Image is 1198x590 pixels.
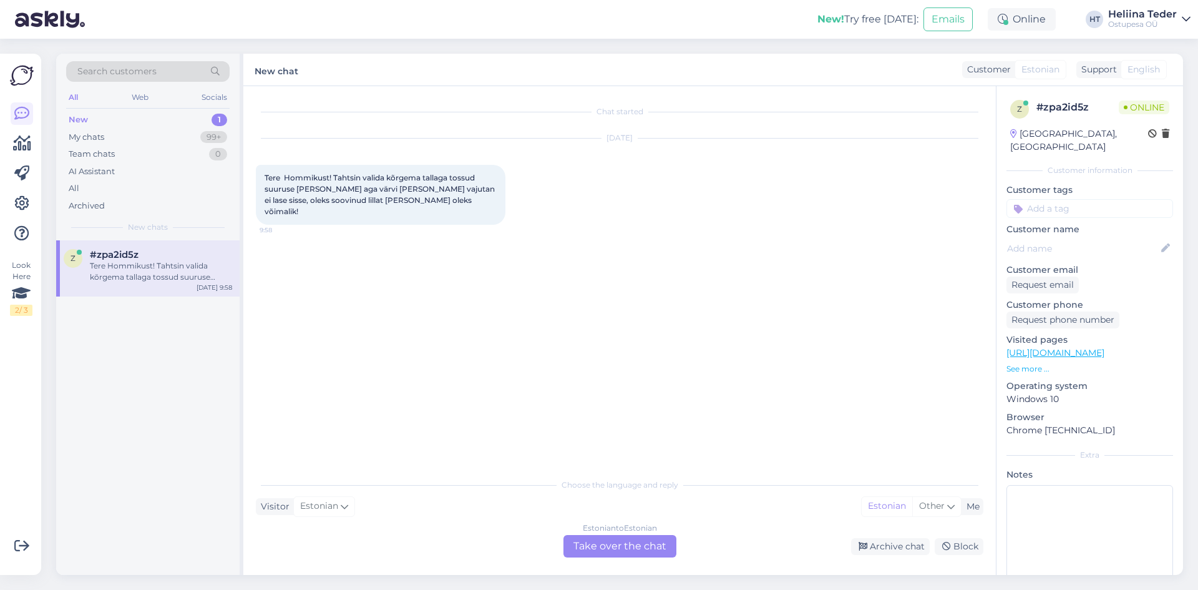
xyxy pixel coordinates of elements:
span: Online [1119,101,1169,114]
div: Block [935,538,983,555]
span: z [71,253,75,263]
div: Customer information [1006,165,1173,176]
div: Extra [1006,450,1173,461]
div: [DATE] 9:58 [197,283,232,292]
div: Customer [962,63,1011,76]
div: # zpa2id5z [1036,100,1119,115]
div: Choose the language and reply [256,479,983,491]
a: Heliina TederOstupesa OÜ [1108,9,1191,29]
div: Look Here [10,260,32,316]
div: Heliina Teder [1108,9,1177,19]
div: Team chats [69,148,115,160]
span: Estonian [1021,63,1059,76]
div: Request email [1006,277,1079,293]
b: New! [817,13,844,25]
p: Operating system [1006,380,1173,393]
span: Tere Hommikust! Tahtsin valida kõrgema tallaga tossud suuruse [PERSON_NAME] aga värvi [PERSON_NAM... [265,173,497,216]
div: All [69,182,79,195]
div: 0 [209,148,227,160]
span: #zpa2id5z [90,249,139,260]
p: Windows 10 [1006,393,1173,406]
span: English [1127,63,1160,76]
div: Web [129,89,151,106]
div: Archive chat [851,538,930,555]
div: All [66,89,80,106]
div: Try free [DATE]: [817,12,918,27]
p: Customer email [1006,263,1173,277]
div: Tere Hommikust! Tahtsin valida kõrgema tallaga tossud suuruse [PERSON_NAME] aga värvi [PERSON_NAM... [90,260,232,283]
div: Request phone number [1006,312,1119,328]
div: My chats [69,131,104,144]
div: Chat started [256,106,983,117]
div: AI Assistant [69,165,115,178]
div: Online [988,8,1056,31]
div: [DATE] [256,132,983,144]
span: 9:58 [260,225,306,235]
div: Estonian [862,497,912,516]
div: HT [1086,11,1103,28]
span: z [1017,104,1022,114]
p: Notes [1006,468,1173,481]
div: Visitor [256,500,290,513]
span: Search customers [77,65,157,78]
span: Other [919,500,945,511]
input: Add name [1007,242,1159,255]
div: Estonian to Estonian [583,523,657,534]
p: Chrome [TECHNICAL_ID] [1006,424,1173,437]
a: [URL][DOMAIN_NAME] [1006,347,1104,358]
div: Socials [199,89,230,106]
button: Emails [923,7,973,31]
div: 99+ [200,131,227,144]
span: Estonian [300,499,338,513]
img: Askly Logo [10,64,34,87]
p: Customer phone [1006,298,1173,312]
div: Ostupesa OÜ [1108,19,1177,29]
label: New chat [255,61,298,78]
div: Take over the chat [563,535,676,558]
p: See more ... [1006,363,1173,375]
p: Visited pages [1006,333,1173,347]
p: Customer tags [1006,184,1173,197]
div: Archived [69,200,105,212]
div: Support [1076,63,1117,76]
div: 2 / 3 [10,305,32,316]
p: Browser [1006,411,1173,424]
div: New [69,114,88,126]
div: 1 [212,114,227,126]
p: Customer name [1006,223,1173,236]
input: Add a tag [1006,199,1173,218]
span: New chats [128,222,168,233]
div: Me [962,500,980,513]
div: [GEOGRAPHIC_DATA], [GEOGRAPHIC_DATA] [1010,127,1148,154]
